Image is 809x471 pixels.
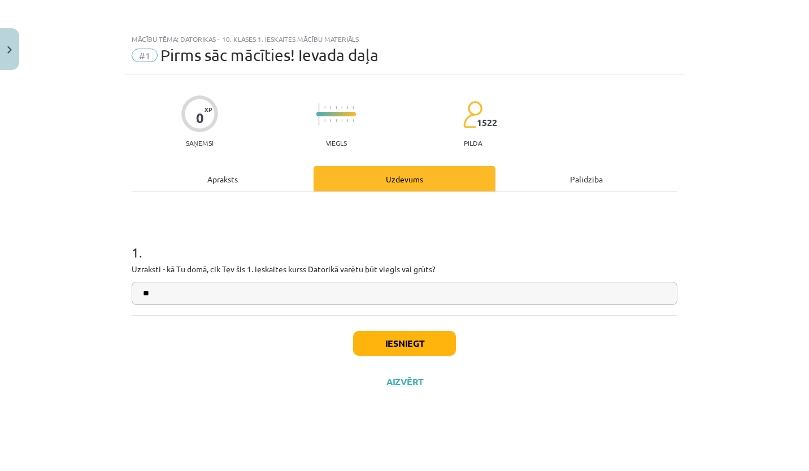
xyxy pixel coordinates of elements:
[353,331,456,356] button: Iesniegt
[383,376,426,387] button: Aizvērt
[132,49,158,62] span: #1
[347,119,348,122] img: icon-short-line-57e1e144782c952c97e751825c79c345078a6d821885a25fce030b3d8c18986b.svg
[330,106,331,109] img: icon-short-line-57e1e144782c952c97e751825c79c345078a6d821885a25fce030b3d8c18986b.svg
[196,110,204,126] div: 0
[495,166,677,191] div: Palīdzība
[463,101,482,129] img: students-c634bb4e5e11cddfef0936a35e636f08e4e9abd3cc4e673bd6f9a4125e45ecb1.svg
[347,106,348,109] img: icon-short-line-57e1e144782c952c97e751825c79c345078a6d821885a25fce030b3d8c18986b.svg
[132,225,677,260] h1: 1 .
[132,263,677,275] p: Uzraksti - kā Tu domā, cik Tev šis 1. ieskaites kurss Datorikā varētu būt viegls vai grūts?
[319,103,320,125] img: icon-long-line-d9ea69661e0d244f92f715978eff75569469978d946b2353a9bb055b3ed8787d.svg
[341,106,342,109] img: icon-short-line-57e1e144782c952c97e751825c79c345078a6d821885a25fce030b3d8c18986b.svg
[330,119,331,122] img: icon-short-line-57e1e144782c952c97e751825c79c345078a6d821885a25fce030b3d8c18986b.svg
[353,119,354,122] img: icon-short-line-57e1e144782c952c97e751825c79c345078a6d821885a25fce030b3d8c18986b.svg
[324,119,325,122] img: icon-short-line-57e1e144782c952c97e751825c79c345078a6d821885a25fce030b3d8c18986b.svg
[132,166,314,191] div: Apraksts
[314,166,495,191] div: Uzdevums
[477,117,497,128] span: 1522
[205,106,212,112] span: XP
[326,139,347,147] p: Viegls
[324,106,325,109] img: icon-short-line-57e1e144782c952c97e751825c79c345078a6d821885a25fce030b3d8c18986b.svg
[7,46,12,54] img: icon-close-lesson-0947bae3869378f0d4975bcd49f059093ad1ed9edebbc8119c70593378902aed.svg
[353,106,354,109] img: icon-short-line-57e1e144782c952c97e751825c79c345078a6d821885a25fce030b3d8c18986b.svg
[336,106,337,109] img: icon-short-line-57e1e144782c952c97e751825c79c345078a6d821885a25fce030b3d8c18986b.svg
[336,119,337,122] img: icon-short-line-57e1e144782c952c97e751825c79c345078a6d821885a25fce030b3d8c18986b.svg
[464,139,482,147] p: pilda
[181,139,218,147] p: Saņemsi
[341,119,342,122] img: icon-short-line-57e1e144782c952c97e751825c79c345078a6d821885a25fce030b3d8c18986b.svg
[160,46,379,64] span: Pirms sāc mācīties! Ievada daļa
[132,35,677,43] div: Mācību tēma: Datorikas - 10. klases 1. ieskaites mācību materiāls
